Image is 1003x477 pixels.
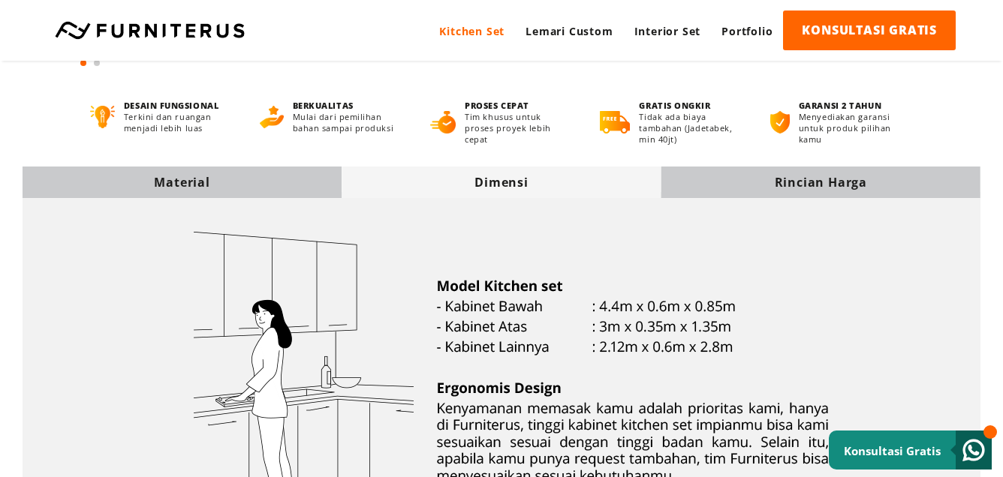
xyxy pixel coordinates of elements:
[124,100,233,111] h4: DESAIN FUNGSIONAL
[799,100,912,111] h4: GARANSI 2 TAHUN
[639,100,742,111] h4: GRATIS ONGKIR
[844,443,941,458] small: Konsultasi Gratis
[624,10,712,52] a: Interior Set
[639,111,742,145] p: Tidak ada biaya tambahan (Jadetabek, min 40jt)
[465,100,572,111] h4: PROSES CEPAT
[661,174,980,190] div: Rincian Harga
[342,174,661,190] div: Dimensi
[293,111,402,133] p: Mulai dari pemilihan bahan sampai produksi
[515,10,623,52] a: Lemari Custom
[90,106,115,128] img: desain-fungsional.png
[260,106,283,128] img: berkualitas.png
[829,430,992,469] a: Konsultasi Gratis
[711,10,783,52] a: Portfolio
[600,111,630,133] img: gratis-ongkir.png
[124,111,233,133] p: Terkini dan ruangan menjadi lebih luas
[23,174,342,190] div: Material
[293,100,402,111] h4: BERKUALITAS
[465,111,572,145] p: Tim khusus untuk proses proyek lebih cepat
[799,111,912,145] p: Menyediakan garansi untuk produk pilihan kamu
[770,111,790,133] img: bergaransi.png
[429,10,515,52] a: Kitchen Set
[430,111,456,133] img: proses-cepat.png
[783,10,956,50] a: KONSULTASI GRATIS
